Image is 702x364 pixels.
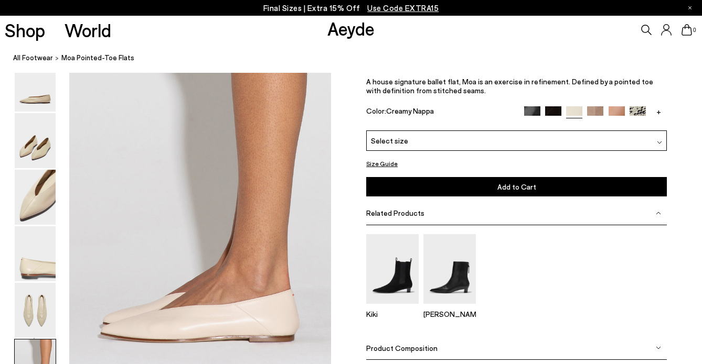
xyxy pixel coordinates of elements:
[497,183,536,192] span: Add to Cart
[15,113,56,168] img: Moa Pointed-Toe Flats - Image 2
[366,310,419,319] p: Kiki
[423,310,476,319] p: [PERSON_NAME]
[366,107,514,119] div: Color:
[656,346,661,351] img: svg%3E
[371,135,408,146] span: Select size
[651,107,667,116] a: +
[682,24,692,36] a: 0
[327,17,375,39] a: Aeyde
[367,3,439,13] span: Navigate to /collections/ss25-final-sizes
[386,107,434,116] span: Creamy Nappa
[656,211,661,216] img: svg%3E
[692,27,697,33] span: 0
[366,158,398,171] button: Size Guide
[366,297,419,319] a: Kiki Suede Chelsea Boots Kiki
[13,44,702,73] nav: breadcrumb
[366,235,419,304] img: Kiki Suede Chelsea Boots
[366,178,667,197] button: Add to Cart
[366,344,438,352] span: Product Composition
[61,52,134,63] span: Moa Pointed-Toe Flats
[15,283,56,338] img: Moa Pointed-Toe Flats - Image 5
[13,52,53,63] a: All Footwear
[366,209,424,218] span: Related Products
[65,21,111,39] a: World
[15,226,56,281] img: Moa Pointed-Toe Flats - Image 4
[263,2,439,15] p: Final Sizes | Extra 15% Off
[423,235,476,304] img: Harriet Pointed Ankle Boots
[5,21,45,39] a: Shop
[15,170,56,225] img: Moa Pointed-Toe Flats - Image 3
[366,78,653,95] span: A house signature ballet flat, Moa is an exercise in refinement. Defined by a pointed toe with de...
[423,297,476,319] a: Harriet Pointed Ankle Boots [PERSON_NAME]
[657,140,662,145] img: svg%3E
[15,57,56,112] img: Moa Pointed-Toe Flats - Image 1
